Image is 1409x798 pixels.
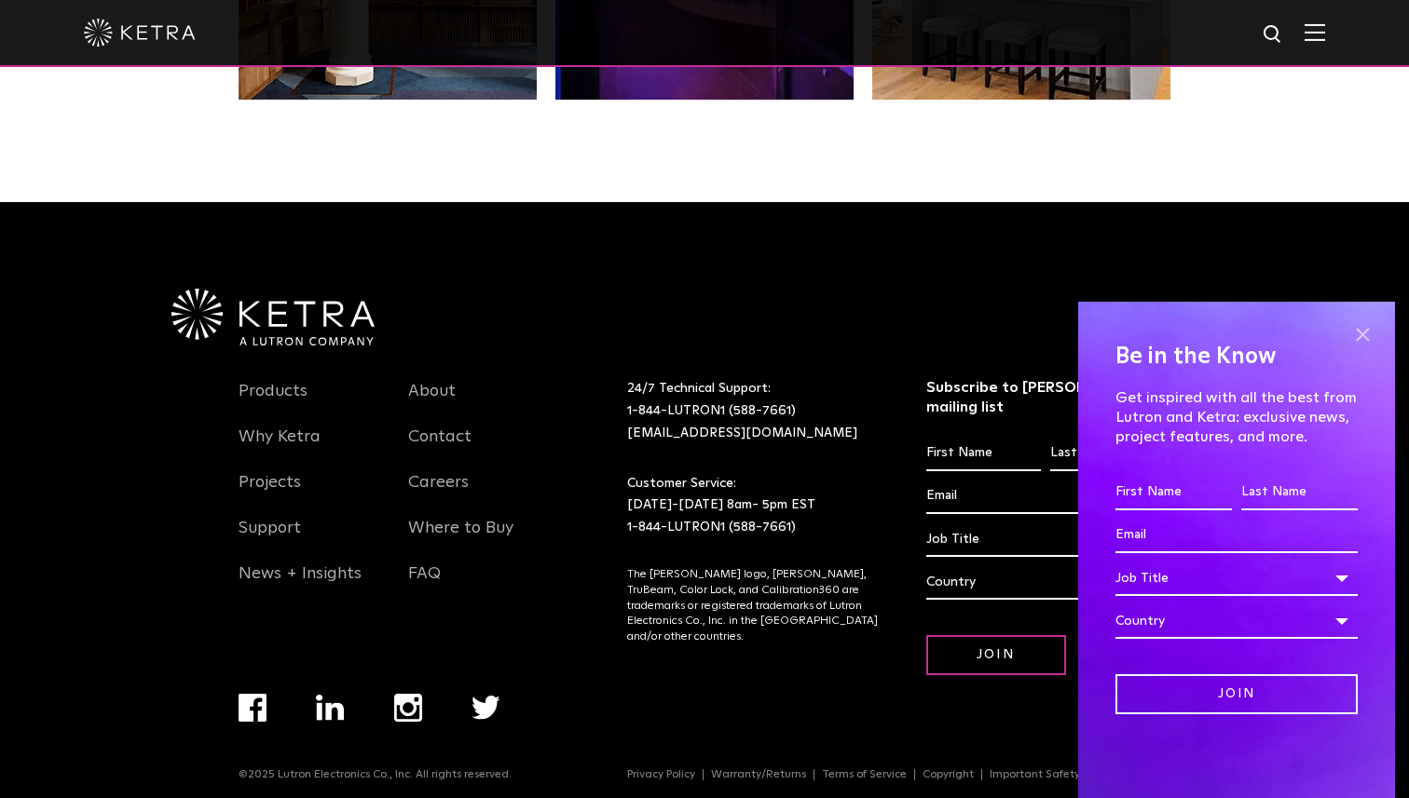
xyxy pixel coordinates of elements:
img: search icon [1262,23,1285,47]
a: News + Insights [239,563,362,606]
input: Join [1115,674,1358,714]
a: Terms of Service [814,769,915,780]
input: Join [926,635,1066,675]
img: linkedin [316,695,345,721]
input: First Name [1115,475,1232,510]
img: facebook [239,694,267,722]
img: Ketra-aLutronCo_White_RGB [171,289,375,346]
input: Last Name [1241,475,1358,510]
div: Country [926,564,1166,600]
div: Navigation Menu [408,378,550,606]
a: Careers [408,472,469,515]
div: Navigation Menu [239,378,380,606]
a: Why Ketra [239,426,321,469]
a: 1-844-LUTRON1 (588-7661) [627,404,796,417]
p: ©2025 Lutron Electronics Co., Inc. All rights reserved. [239,768,512,781]
a: Copyright [915,769,982,780]
input: Last Name [1050,436,1165,471]
div: Job Title [1115,561,1358,596]
a: 1-844-LUTRON1 (588-7661) [627,521,796,534]
img: Hamburger%20Nav.svg [1305,23,1325,41]
img: instagram [394,694,422,722]
p: 24/7 Technical Support: [627,378,880,444]
img: ketra-logo-2019-white [84,19,196,47]
input: Email [926,479,1166,514]
p: Customer Service: [DATE]-[DATE] 8am- 5pm EST [627,473,880,539]
a: Projects [239,472,301,515]
div: Navigation Menu [239,694,549,768]
a: FAQ [408,563,441,606]
a: Products [239,381,308,424]
a: Where to Buy [408,518,513,561]
a: Important Safety Information [982,769,1152,780]
div: Country [1115,603,1358,639]
a: About [408,381,456,424]
a: Privacy Policy [620,769,704,780]
div: Navigation Menu [627,768,1170,781]
img: twitter [472,696,500,720]
a: [EMAIL_ADDRESS][DOMAIN_NAME] [627,426,857,440]
h3: Subscribe to [PERSON_NAME]’s mailing list [926,378,1166,417]
input: Email [1115,518,1358,553]
h4: Be in the Know [1115,339,1358,374]
p: The [PERSON_NAME] logo, [PERSON_NAME], TruBeam, Color Lock, and Calibration360 are trademarks or ... [627,567,880,645]
p: Get inspired with all the best from Lutron and Ketra: exclusive news, project features, and more. [1115,388,1358,446]
input: First Name [926,436,1041,471]
a: Warranty/Returns [704,769,814,780]
a: Support [239,518,301,561]
a: Contact [408,426,472,469]
div: Job Title [926,521,1166,557]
